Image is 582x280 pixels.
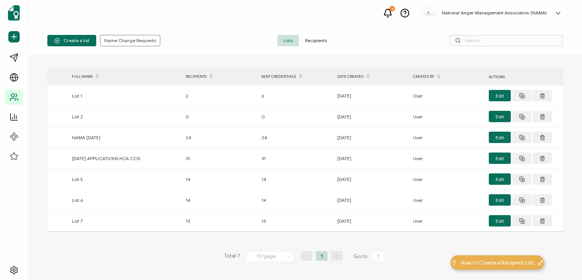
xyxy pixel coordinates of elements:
div: [DATE] APPLICATIONS HCA CCIS [68,154,182,163]
div: FULL NAME [68,70,182,83]
div: SENT CREDENTIALS [258,70,333,83]
div: 6 [258,91,333,100]
div: 2 [390,6,395,11]
div: 24 [182,133,258,142]
span: How to Create a Recipient List [461,259,534,267]
button: Edit [489,132,511,143]
div: [DATE] [333,112,409,121]
div: [DATE] [333,217,409,225]
button: Edit [489,173,511,185]
div: CREATED BY [409,70,485,83]
div: User [409,133,485,142]
div: NAMA [DATE] [68,133,182,142]
img: 3ca2817c-e862-47f7-b2ec-945eb25c4a6c.jpg [423,11,434,15]
span: Go to [354,251,387,262]
button: Create a list [47,35,96,46]
div: List 1 [68,91,182,100]
div: 14 [258,196,333,204]
button: Edit [489,90,511,101]
div: 14 [258,175,333,184]
button: Edit [489,111,511,122]
div: 13 [258,217,333,225]
span: Lists [277,35,299,46]
div: User [409,196,485,204]
h5: National Anger Management Association (NAMA) [442,10,547,16]
div: 13 [182,217,258,225]
img: minimize-icon.svg [538,260,543,266]
button: Edit [489,194,511,206]
div: User [409,175,485,184]
li: 1 [316,251,327,261]
div: RECIPIENTS [182,70,258,83]
div: User [409,154,485,163]
div: User [409,91,485,100]
div: [DATE] [333,91,409,100]
div: ACTIONS [485,72,561,81]
div: List 7 [68,217,182,225]
input: Search [449,35,563,46]
div: 31 [258,154,333,163]
span: Recipients [299,35,333,46]
button: Name Change Requests [100,35,160,46]
div: List 6 [68,196,182,204]
div: [DATE] [333,133,409,142]
span: Name Change Requests [104,38,156,43]
div: User [409,217,485,225]
div: 0 [182,112,258,121]
div: 24 [258,133,333,142]
input: Select [246,252,293,262]
div: List 2 [68,112,182,121]
div: 2 [182,91,258,100]
button: Edit [489,215,511,227]
div: User [409,112,485,121]
div: 14 [182,196,258,204]
div: 31 [182,154,258,163]
div: DATE CREATED [333,70,409,83]
div: 0 [258,112,333,121]
span: Create a list [54,38,89,44]
div: [DATE] [333,196,409,204]
div: [DATE] [333,154,409,163]
button: Edit [489,153,511,164]
img: sertifier-logomark-colored.svg [8,5,20,20]
div: [DATE] [333,175,409,184]
div: 14 [182,175,258,184]
span: Total 7 [224,251,240,262]
div: List 5 [68,175,182,184]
